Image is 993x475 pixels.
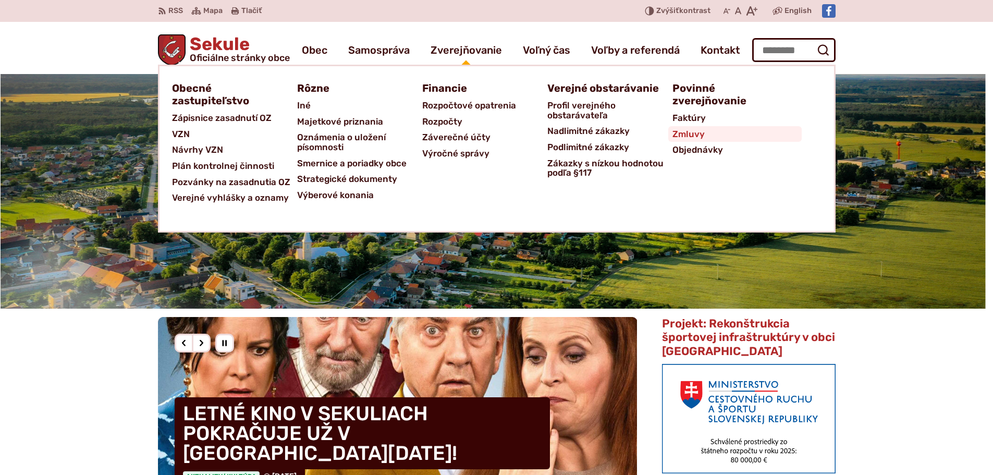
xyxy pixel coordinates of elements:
span: Oficiálne stránky obce [190,53,290,63]
span: Verejné obstarávanie [547,79,659,98]
img: min-cras.png [662,364,835,473]
div: Predošlý slajd [175,334,193,352]
span: VZN [172,126,190,142]
span: Zápisnice zasadnutí OZ [172,110,272,126]
a: Výberové konania [297,187,422,203]
img: Prejsť na Facebook stránku [822,4,836,18]
a: Obec [302,35,327,65]
span: Mapa [203,5,223,17]
span: Pozvánky na zasadnutia OZ [172,174,290,190]
a: Rozpočty [422,114,547,130]
a: Obecné zastupiteľstvo [172,79,285,110]
a: Profil verejného obstarávateľa [547,98,672,123]
span: Smernice a poriadky obce [297,155,407,172]
a: Objednávky [672,142,798,158]
a: Smernice a poriadky obce [297,155,422,172]
span: Výročné správy [422,145,489,162]
a: Verejné obstarávanie [547,79,660,98]
span: Financie [422,79,467,98]
a: Kontakt [701,35,740,65]
a: Logo Sekule, prejsť na domovskú stránku. [158,34,290,66]
a: Strategické dokumenty [297,171,422,187]
span: Iné [297,98,311,114]
span: Rôzne [297,79,329,98]
a: Voľný čas [523,35,570,65]
a: Zmluvy [672,126,798,142]
span: Objednávky [672,142,723,158]
a: Zákazky s nízkou hodnotou podľa §117 [547,155,672,181]
span: Podlimitné zákazky [547,139,629,155]
a: Záverečné účty [422,129,547,145]
a: Plán kontrolnej činnosti [172,158,297,174]
span: Rozpočtové opatrenia [422,98,516,114]
span: Verejné vyhlášky a oznamy [172,190,289,206]
span: RSS [168,5,183,17]
a: Nadlimitné zákazky [547,123,672,139]
a: Návrhy VZN [172,142,297,158]
a: Výročné správy [422,145,547,162]
img: Prejsť na domovskú stránku [158,34,186,66]
div: Pozastaviť pohyb slajdera [215,334,234,352]
a: Zverejňovanie [431,35,502,65]
h4: LETNÉ KINO V SEKULIACH POKRAČUJE UŽ V [GEOGRAPHIC_DATA][DATE]! [175,397,550,469]
a: English [782,5,814,17]
span: Zvýšiť [656,6,679,15]
span: Rozpočty [422,114,462,130]
span: Nadlimitné zákazky [547,123,630,139]
span: Zmluvy [672,126,705,142]
a: Oznámenia o uložení písomnosti [297,129,422,155]
a: Pozvánky na zasadnutia OZ [172,174,297,190]
a: Povinné zverejňovanie [672,79,785,110]
a: Podlimitné zákazky [547,139,672,155]
span: Výberové konania [297,187,374,203]
a: Zápisnice zasadnutí OZ [172,110,297,126]
span: Plán kontrolnej činnosti [172,158,274,174]
a: VZN [172,126,297,142]
a: Financie [422,79,535,98]
a: Faktúry [672,110,798,126]
a: Iné [297,98,422,114]
a: Samospráva [348,35,410,65]
span: Návrhy VZN [172,142,223,158]
span: English [784,5,812,17]
a: Rôzne [297,79,410,98]
h1: Sekule [186,35,290,63]
div: Nasledujúci slajd [192,334,211,352]
span: Záverečné účty [422,129,491,145]
span: Faktúry [672,110,706,126]
a: Majetkové priznania [297,114,422,130]
a: Verejné vyhlášky a oznamy [172,190,297,206]
a: Rozpočtové opatrenia [422,98,547,114]
a: Voľby a referendá [591,35,680,65]
span: Majetkové priznania [297,114,383,130]
span: Tlačiť [241,7,262,16]
span: kontrast [656,7,710,16]
span: Projekt: Rekonštrukcia športovej infraštruktúry v obci [GEOGRAPHIC_DATA] [662,316,835,358]
span: Strategické dokumenty [297,171,397,187]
